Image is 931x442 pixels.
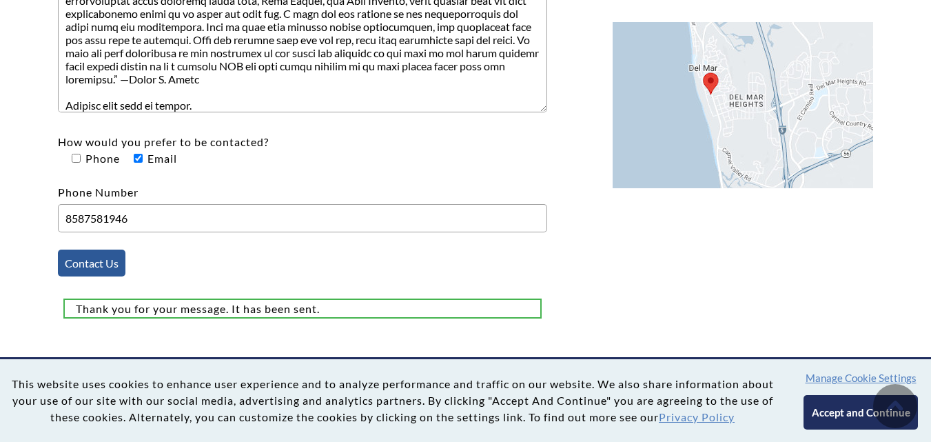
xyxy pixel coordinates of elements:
button: Accept and Continue [804,395,917,430]
input: How would you prefer to be contacted? PhoneEmail [134,154,143,163]
input: How would you prefer to be contacted? PhoneEmail [72,154,81,163]
input: Phone Number [58,204,547,232]
label: Phone Number [58,185,547,225]
img: Locate Weatherly on Google Maps. [613,22,873,188]
a: Privacy Policy [659,410,735,423]
span: Email [145,152,177,165]
button: Manage Cookie Settings [806,372,917,384]
label: How would you prefer to be contacted? [58,135,269,165]
input: Contact Us [58,250,125,277]
div: Thank you for your message. It has been sent. [63,299,542,319]
p: This website uses cookies to enhance user experience and to analyze performance and traffic on ou... [11,376,774,425]
span: Phone [83,152,120,165]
